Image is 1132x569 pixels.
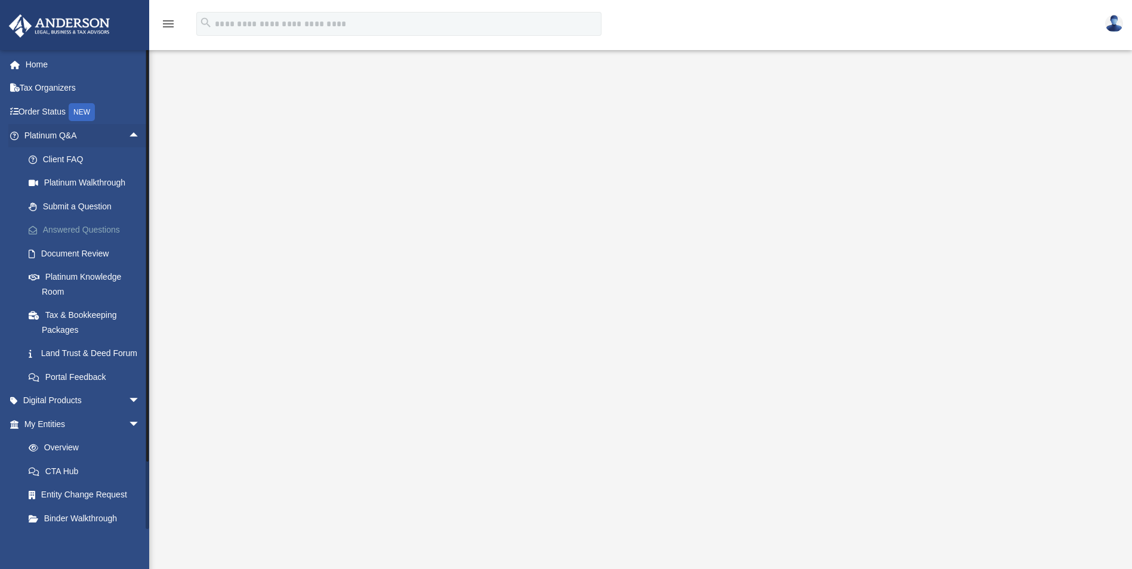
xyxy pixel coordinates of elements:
a: menu [161,23,175,31]
a: Entity Change Request [17,483,158,507]
a: CTA Hub [17,459,158,483]
a: Order StatusNEW [8,100,158,124]
a: My Entitiesarrow_drop_down [8,412,158,436]
img: User Pic [1105,15,1123,32]
a: Platinum Walkthrough [17,171,158,195]
a: Home [8,52,158,76]
img: Anderson Advisors Platinum Portal [5,14,113,38]
a: Document Review [17,242,158,265]
a: Client FAQ [17,147,158,171]
span: arrow_drop_down [128,389,152,413]
a: Land Trust & Deed Forum [17,342,158,366]
div: NEW [69,103,95,121]
a: Overview [17,436,158,460]
span: arrow_drop_up [128,124,152,149]
span: arrow_drop_down [128,412,152,437]
a: Portal Feedback [17,365,158,389]
a: Digital Productsarrow_drop_down [8,389,158,413]
i: search [199,16,212,29]
a: Submit a Question [17,194,158,218]
a: Tax & Bookkeeping Packages [17,304,158,342]
a: Answered Questions [17,218,158,242]
a: Tax Organizers [8,76,158,100]
a: Binder Walkthrough [17,506,158,530]
a: Platinum Knowledge Room [17,265,158,304]
a: Platinum Q&Aarrow_drop_up [8,124,158,148]
i: menu [161,17,175,31]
